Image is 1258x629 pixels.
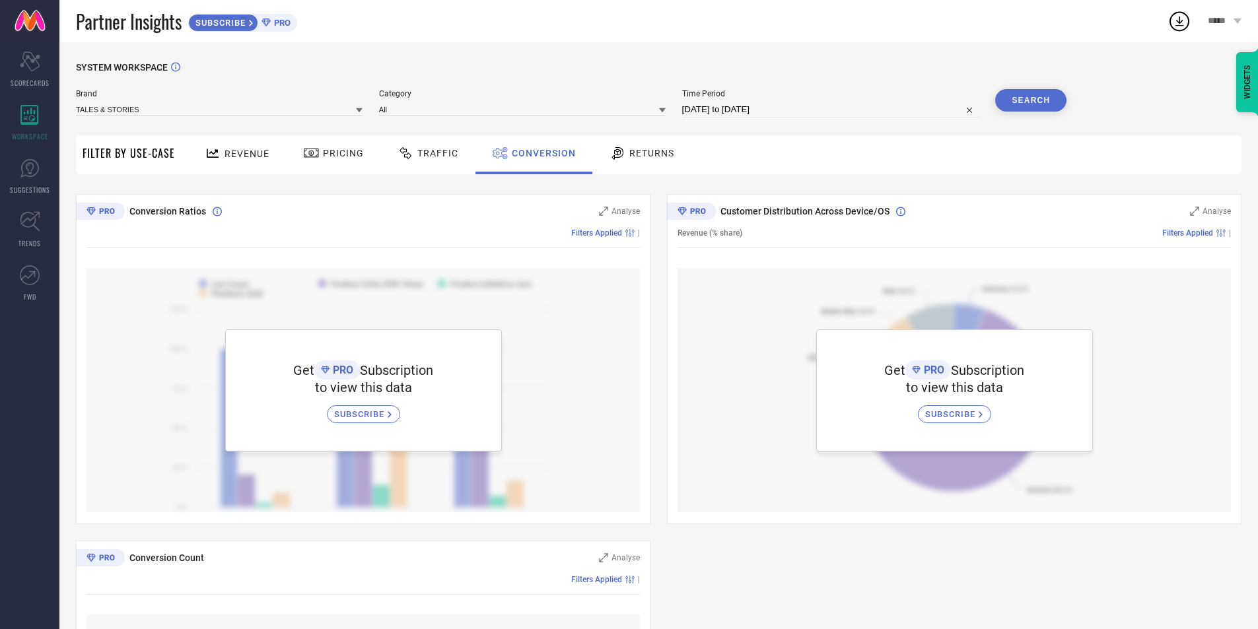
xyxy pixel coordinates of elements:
[638,575,640,584] span: |
[906,380,1003,395] span: to view this data
[678,228,742,238] span: Revenue (% share)
[315,380,412,395] span: to view this data
[1203,207,1231,216] span: Analyse
[921,364,944,376] span: PRO
[12,131,48,141] span: WORKSPACE
[995,89,1066,112] button: Search
[951,362,1024,378] span: Subscription
[188,11,297,32] a: SUBSCRIBEPRO
[225,149,269,159] span: Revenue
[10,185,50,195] span: SUGGESTIONS
[1168,9,1191,33] div: Open download list
[24,292,36,302] span: FWD
[360,362,433,378] span: Subscription
[11,78,50,88] span: SCORECARDS
[612,553,640,562] span: Analyse
[682,102,979,117] input: Select time period
[83,145,175,161] span: Filter By Use-Case
[330,364,353,376] span: PRO
[599,553,608,562] svg: Zoom
[1229,228,1231,238] span: |
[129,552,204,563] span: Conversion Count
[571,575,622,584] span: Filters Applied
[925,409,979,419] span: SUBSCRIBE
[379,89,666,98] span: Category
[76,203,125,222] div: Premium
[327,395,400,423] a: SUBSCRIBE
[1190,207,1199,216] svg: Zoom
[918,395,991,423] a: SUBSCRIBE
[638,228,640,238] span: |
[76,62,168,73] span: SYSTEM WORKSPACE
[667,203,716,222] div: Premium
[1162,228,1213,238] span: Filters Applied
[18,238,41,248] span: TRENDS
[271,18,291,28] span: PRO
[189,18,249,28] span: SUBSCRIBE
[599,207,608,216] svg: Zoom
[76,89,363,98] span: Brand
[720,206,890,216] span: Customer Distribution Across Device/OS
[629,148,674,158] span: Returns
[334,409,388,419] span: SUBSCRIBE
[323,148,364,158] span: Pricing
[417,148,458,158] span: Traffic
[571,228,622,238] span: Filters Applied
[884,362,905,378] span: Get
[76,549,125,569] div: Premium
[682,89,979,98] span: Time Period
[612,207,640,216] span: Analyse
[512,148,576,158] span: Conversion
[129,206,206,216] span: Conversion Ratios
[293,362,314,378] span: Get
[76,8,182,35] span: Partner Insights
